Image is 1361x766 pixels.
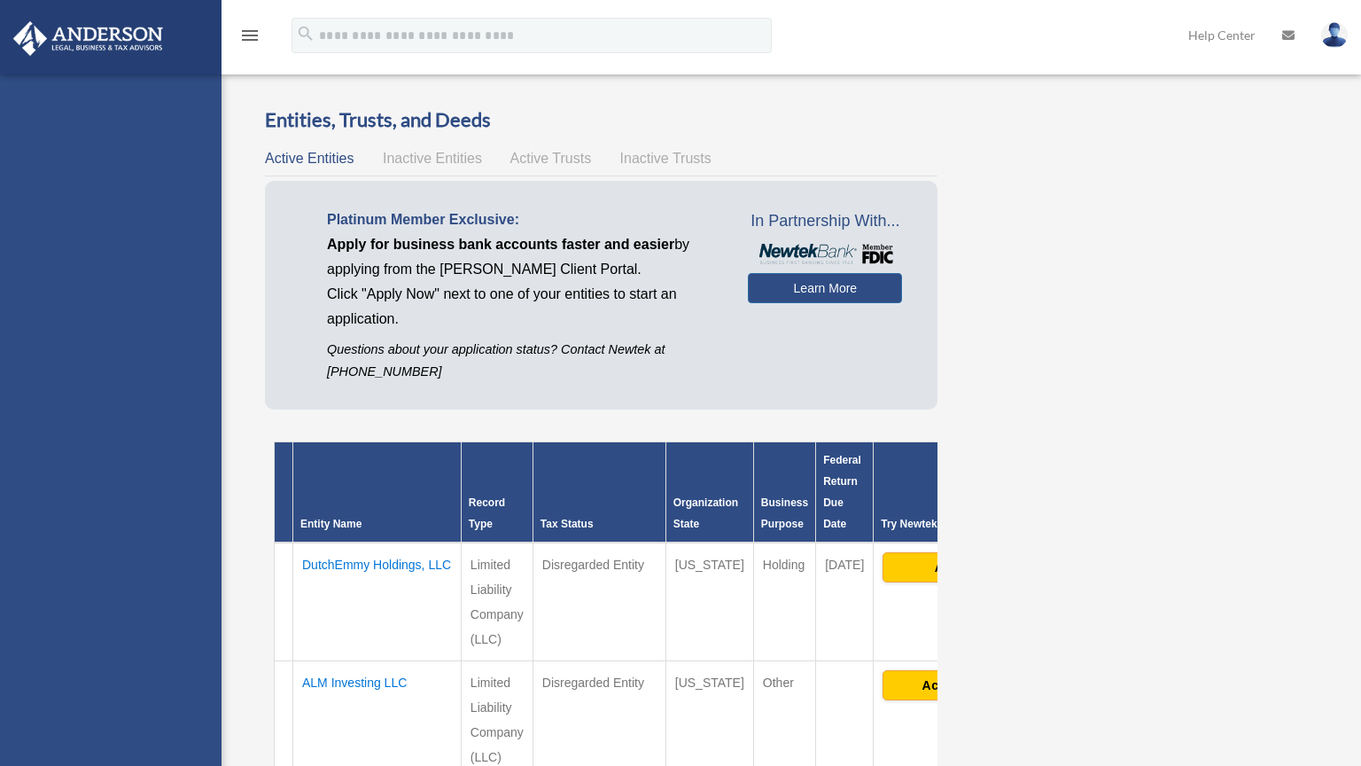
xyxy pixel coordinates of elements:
[327,207,721,232] p: Platinum Member Exclusive:
[533,442,665,543] th: Tax Status
[620,151,712,166] span: Inactive Trusts
[293,543,462,661] td: DutchEmmy Holdings, LLC
[1321,22,1348,48] img: User Pic
[881,513,1057,535] div: Try Newtek Bank
[239,25,261,46] i: menu
[883,552,1055,582] button: Apply Now
[327,237,674,252] span: Apply for business bank accounts faster and easier
[748,273,902,303] a: Learn More
[239,31,261,46] a: menu
[753,543,815,661] td: Holding
[461,442,533,543] th: Record Type
[265,151,354,166] span: Active Entities
[665,442,753,543] th: Organization State
[757,244,893,264] img: NewtekBankLogoSM.png
[533,543,665,661] td: Disregarded Entity
[327,282,721,332] p: Click "Apply Now" next to one of your entities to start an application.
[383,151,482,166] span: Inactive Entities
[8,21,168,56] img: Anderson Advisors Platinum Portal
[816,442,874,543] th: Federal Return Due Date
[883,670,1055,700] button: Account Login
[327,232,721,282] p: by applying from the [PERSON_NAME] Client Portal.
[883,677,1055,692] a: Account Login
[296,24,315,43] i: search
[461,543,533,661] td: Limited Liability Company (LLC)
[293,442,462,543] th: Entity Name
[748,207,902,236] span: In Partnership With...
[753,442,815,543] th: Business Purpose
[327,339,721,383] p: Questions about your application status? Contact Newtek at [PHONE_NUMBER]
[816,543,874,661] td: [DATE]
[265,106,937,134] h3: Entities, Trusts, and Deeds
[510,151,592,166] span: Active Trusts
[665,543,753,661] td: [US_STATE]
